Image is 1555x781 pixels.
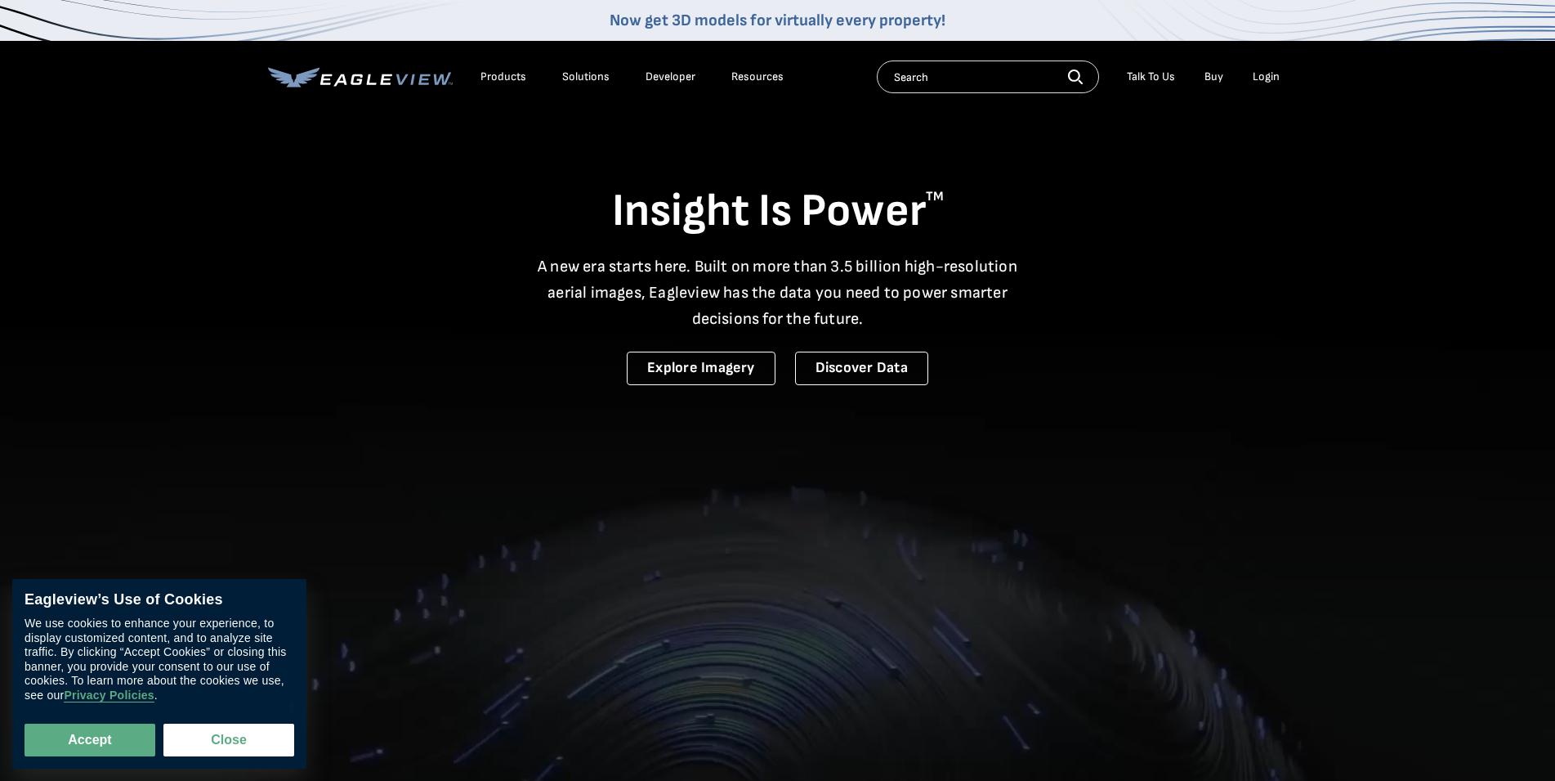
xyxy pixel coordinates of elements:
[1204,70,1223,84] a: Buy
[926,189,944,204] sup: TM
[627,352,775,385] a: Explore Imagery
[610,11,945,30] a: Now get 3D models for virtually every property!
[1127,70,1175,84] div: Talk To Us
[25,724,155,756] button: Accept
[25,617,294,703] div: We use cookies to enhance your experience, to display customized content, and to analyze site tra...
[268,183,1288,240] h1: Insight Is Power
[731,70,784,84] div: Resources
[163,724,294,756] button: Close
[25,591,294,609] div: Eagleview’s Use of Cookies
[64,689,154,703] a: Privacy Policies
[528,254,1028,332] p: A new era starts here. Built on more than 3.5 billion high-resolution aerial images, Eagleview ha...
[480,70,526,84] div: Products
[795,352,928,385] a: Discover Data
[646,70,695,84] a: Developer
[562,70,610,84] div: Solutions
[877,61,1099,93] input: Search
[1253,70,1280,84] div: Login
